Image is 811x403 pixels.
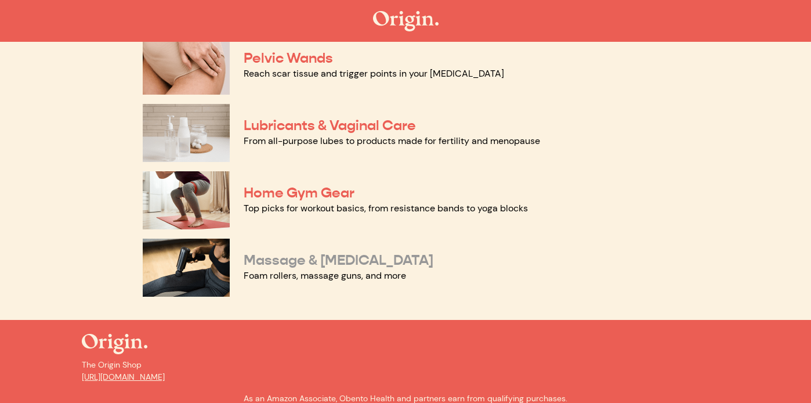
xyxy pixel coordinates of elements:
img: The Origin Shop [373,11,439,31]
a: Top picks for workout basics, from resistance bands to yoga blocks [244,202,528,214]
p: The Origin Shop [82,359,729,383]
a: [URL][DOMAIN_NAME] [82,372,165,382]
a: Home Gym Gear [244,184,354,201]
a: Foam rollers, massage guns, and more [244,269,406,282]
img: Lubricants & Vaginal Care [143,104,230,162]
a: Reach scar tissue and trigger points in your [MEDICAL_DATA] [244,67,504,80]
a: Pelvic Wands [244,49,333,67]
a: Massage & [MEDICAL_DATA] [244,251,433,269]
img: Home Gym Gear [143,171,230,229]
img: Pelvic Wands [143,37,230,95]
a: Lubricants & Vaginal Care [244,117,416,134]
a: From all-purpose lubes to products made for fertility and menopause [244,135,540,147]
img: The Origin Shop [82,334,147,354]
img: Massage & Myofascial Release [143,239,230,297]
